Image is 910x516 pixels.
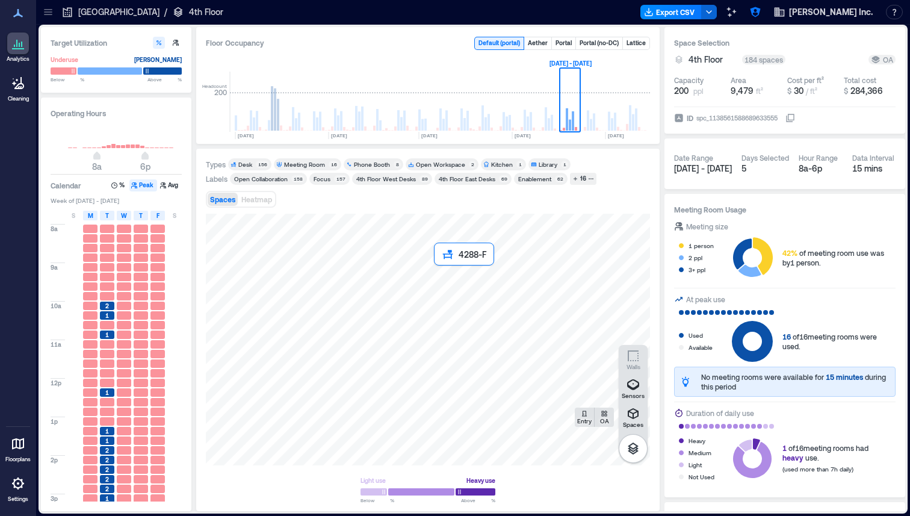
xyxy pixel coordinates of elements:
[785,113,795,123] button: IDspc_1138561588689633555
[516,161,524,168] div: 1
[577,417,592,424] p: Entry
[361,497,394,504] span: Below %
[3,29,33,66] a: Analytics
[416,160,465,169] div: Open Workspace
[105,446,109,455] span: 2
[491,160,513,169] div: Kitchen
[689,329,703,341] div: Used
[105,494,109,503] span: 1
[640,5,702,19] button: Export CSV
[555,175,565,182] div: 62
[105,331,109,339] span: 1
[105,427,109,435] span: 1
[782,465,853,473] span: (used more than 7h daily)
[689,459,702,471] div: Light
[731,75,746,85] div: Area
[7,55,29,63] p: Analytics
[147,76,182,83] span: Above %
[5,456,31,463] p: Floorplans
[787,85,839,97] button: $ 30 / ft²
[756,87,763,95] span: ft²
[674,37,896,49] h3: Space Selection
[674,163,732,173] span: [DATE] - [DATE]
[121,211,127,220] span: W
[105,211,109,220] span: T
[499,175,509,182] div: 69
[291,175,305,182] div: 158
[238,160,252,169] div: Desk
[627,363,640,370] p: Walls
[419,175,430,182] div: 89
[206,37,465,50] div: Floor Occupancy
[105,475,109,483] span: 2
[105,437,109,445] span: 1
[4,469,32,506] a: Settings
[354,160,390,169] div: Phone Booth
[674,75,704,85] div: Capacity
[741,153,789,163] div: Days Selected
[782,443,868,462] div: of 16 meeting rooms had use.
[51,179,81,191] h3: Calendar
[871,55,893,64] div: OA
[686,293,725,305] div: At peak use
[595,408,614,427] button: OA
[475,37,524,49] button: Default (portal)
[689,54,737,66] button: 4th Floor
[742,55,785,64] div: 184 spaces
[782,453,803,462] span: heavy
[552,37,575,49] button: Portal
[51,456,58,464] span: 2p
[208,193,238,206] button: Spaces
[421,132,438,138] text: [DATE]
[782,249,797,257] span: 42%
[608,132,624,138] text: [DATE]
[329,161,339,168] div: 16
[799,153,838,163] div: Hour Range
[51,54,78,66] div: Underuse
[110,179,128,191] button: %
[674,153,713,163] div: Date Range
[206,174,227,184] div: Labels
[576,37,622,49] button: Portal (no-DC)
[806,87,817,95] span: / ft²
[844,75,876,85] div: Total cost
[844,87,848,95] span: $
[105,465,109,474] span: 2
[129,179,157,191] button: Peak
[8,95,29,102] p: Cleaning
[689,341,713,353] div: Available
[741,163,789,175] div: 5
[689,447,711,459] div: Medium
[51,340,61,349] span: 11a
[570,173,596,185] button: 16
[619,374,648,403] button: Sensors
[524,37,551,49] button: Aether
[139,211,143,220] span: T
[140,161,150,172] span: 6p
[826,373,863,381] span: 15 minutes
[51,76,84,83] span: Below %
[105,485,109,493] span: 2
[687,112,693,124] span: ID
[539,160,557,169] div: Library
[674,204,896,216] h3: Meeting Room Usage
[850,85,883,96] span: 284,366
[695,112,779,124] div: spc_1138561588689633555
[794,85,803,96] span: 30
[8,496,28,503] p: Settings
[518,175,551,183] div: Enablement
[689,264,705,276] div: 3+ ppl
[686,407,754,419] div: Duration of daily use
[466,474,495,486] div: Heavy use
[674,85,689,97] span: 200
[394,161,401,168] div: 8
[787,75,824,85] div: Cost per ft²
[314,175,330,183] div: Focus
[72,211,75,220] span: S
[623,37,649,49] button: Lattice
[689,435,705,447] div: Heavy
[600,417,609,424] p: OA
[88,211,93,220] span: M
[787,87,791,95] span: $
[105,456,109,464] span: 2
